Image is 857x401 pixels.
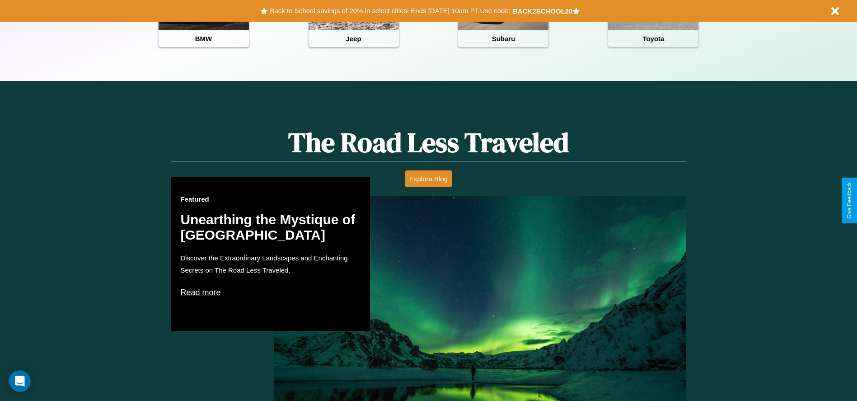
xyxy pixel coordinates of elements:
[513,7,573,15] b: BACK2SCHOOL20
[458,30,548,47] h4: Subaru
[405,170,452,187] button: Explore Blog
[608,30,698,47] h4: Toyota
[180,212,361,243] h2: Unearthing the Mystique of [GEOGRAPHIC_DATA]
[180,285,361,300] p: Read more
[180,252,361,276] p: Discover the Extraordinary Landscapes and Enchanting Secrets on The Road Less Traveled.
[180,195,361,203] h3: Featured
[159,30,249,47] h4: BMW
[846,182,852,219] div: Give Feedback
[267,5,512,17] button: Back to School savings of 20% in select cities! Ends [DATE] 10am PT.Use code:
[171,124,685,161] h1: The Road Less Traveled
[309,30,399,47] h4: Jeep
[9,370,31,392] div: Open Intercom Messenger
